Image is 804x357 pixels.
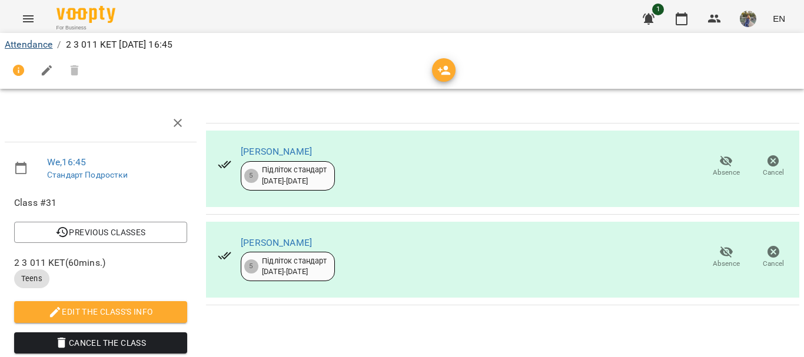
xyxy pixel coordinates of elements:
[14,256,187,270] span: 2 3 011 KET ( 60 mins. )
[24,225,178,239] span: Previous Classes
[713,168,740,178] span: Absence
[740,11,756,27] img: aed329fc70d3964b594478412e8e91ea.jpg
[14,222,187,243] button: Previous Classes
[713,259,740,269] span: Absence
[652,4,664,15] span: 1
[24,336,178,350] span: Cancel the class
[262,165,327,186] div: Підліток стандарт [DATE] - [DATE]
[14,301,187,322] button: Edit the class's Info
[5,39,52,50] a: Attendance
[703,241,750,273] button: Absence
[57,24,115,32] span: For Business
[244,259,258,273] div: 5
[14,5,42,33] button: Menu
[14,332,187,353] button: Cancel the class
[241,146,312,157] a: [PERSON_NAME]
[5,38,799,52] nav: breadcrumb
[57,6,115,23] img: Voopty Logo
[750,241,797,273] button: Cancel
[241,237,312,248] a: [PERSON_NAME]
[66,38,173,52] p: 2 3 011 KET [DATE] 16:45
[750,150,797,183] button: Cancel
[703,150,750,183] button: Absence
[47,156,86,168] a: We , 16:45
[262,256,327,278] div: Підліток стандарт [DATE] - [DATE]
[14,196,187,210] span: Class #31
[47,170,128,179] a: Стандарт Подростки
[763,168,784,178] span: Cancel
[14,273,49,284] span: Teens
[57,38,61,52] li: /
[763,259,784,269] span: Cancel
[768,8,790,29] button: EN
[24,305,178,319] span: Edit the class's Info
[244,169,258,183] div: 5
[773,12,785,25] span: EN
